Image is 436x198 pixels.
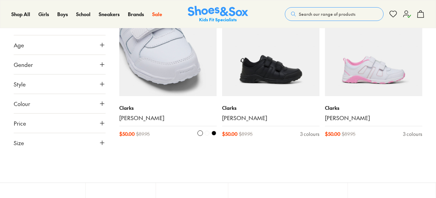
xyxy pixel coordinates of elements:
span: Girls [38,11,49,18]
span: $ 89.95 [342,130,355,138]
button: Gender [14,55,106,74]
span: $ 50.00 [325,130,340,138]
a: Boys [57,11,68,18]
a: School [76,11,90,18]
span: Age [14,41,24,49]
span: Search our range of products [299,11,355,17]
img: SNS_Logo_Responsive.svg [188,6,248,23]
span: Shop All [11,11,30,18]
a: Sneakers [99,11,120,18]
a: Sale [152,11,162,18]
span: Style [14,80,26,88]
p: Clarks [119,104,217,112]
span: Price [14,119,26,127]
p: Clarks [222,104,319,112]
button: Search our range of products [285,7,384,21]
span: School [76,11,90,18]
button: Age [14,35,106,55]
span: $ 50.00 [119,130,135,138]
span: Brands [128,11,144,18]
a: Girls [38,11,49,18]
span: Size [14,139,24,147]
p: Clarks [325,104,422,112]
span: Sneakers [99,11,120,18]
a: [PERSON_NAME] [222,114,319,122]
div: 3 colours [300,130,319,138]
span: Gender [14,60,33,69]
a: Shop All [11,11,30,18]
span: Sale [152,11,162,18]
a: [PERSON_NAME] [119,114,217,122]
a: Brands [128,11,144,18]
div: 3 colours [403,130,422,138]
span: $ 89.95 [239,130,253,138]
span: $ 89.95 [136,130,150,138]
span: Boys [57,11,68,18]
span: $ 50.00 [222,130,238,138]
a: Shoes & Sox [188,6,248,23]
span: Colour [14,100,30,108]
button: Size [14,133,106,152]
button: Colour [14,94,106,113]
a: [PERSON_NAME] [325,114,422,122]
button: Price [14,114,106,133]
button: Style [14,74,106,94]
